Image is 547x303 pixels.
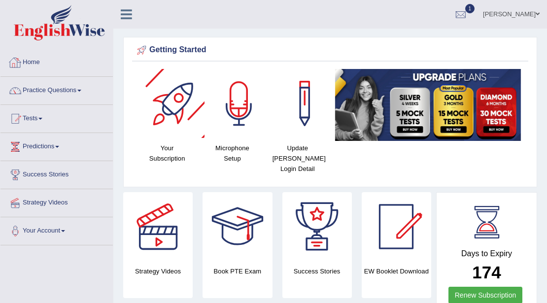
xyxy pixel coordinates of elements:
a: Strategy Videos [0,189,113,214]
h4: Days to Expiry [447,249,526,258]
a: Practice Questions [0,77,113,101]
a: Your Account [0,217,113,242]
img: small5.jpg [335,69,521,141]
h4: Your Subscription [139,143,195,164]
h4: Book PTE Exam [203,266,272,276]
h4: Update [PERSON_NAME] Login Detail [270,143,325,174]
h4: Success Stories [282,266,352,276]
h4: Microphone Setup [205,143,260,164]
b: 174 [472,263,501,282]
span: 1 [465,4,475,13]
a: Success Stories [0,161,113,186]
h4: Strategy Videos [123,266,193,276]
h4: EW Booklet Download [362,266,431,276]
div: Getting Started [135,43,526,58]
a: Home [0,49,113,73]
a: Predictions [0,133,113,158]
a: Tests [0,105,113,130]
